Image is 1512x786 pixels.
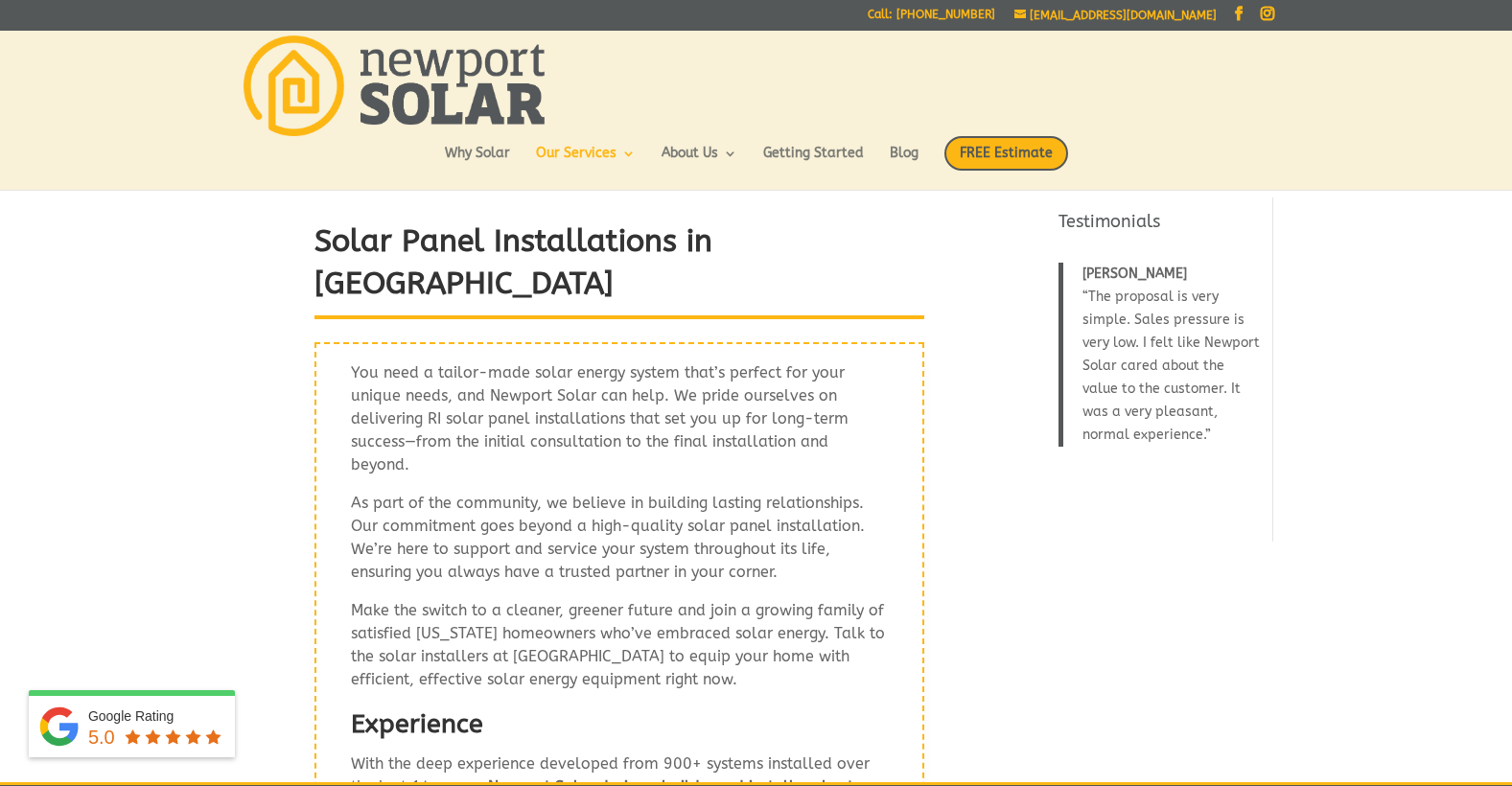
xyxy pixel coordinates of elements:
[445,147,510,179] a: Why Solar
[88,706,225,726] div: Google Rating
[763,147,864,179] a: Getting Started
[1058,210,1261,243] h4: Testimonials
[314,223,712,302] strong: Solar Panel Installations in [GEOGRAPHIC_DATA]
[944,136,1068,190] a: FREE Estimate
[88,727,115,748] span: 5.0
[351,492,888,599] p: As part of the community, we believe in building lasting relationships. Our commitment goes beyon...
[944,136,1068,171] span: FREE Estimate
[244,35,545,136] img: Newport Solar | Solar Energy Optimized.
[351,708,483,739] strong: Experience
[1058,263,1261,447] blockquote: The proposal is very simple. Sales pressure is very low. I felt like Newport Solar cared about th...
[351,599,888,706] p: Make the switch to a cleaner, greener future and join a growing family of satisfied [US_STATE] ho...
[1082,266,1187,282] span: [PERSON_NAME]
[662,147,737,179] a: About Us
[351,361,888,492] p: You need a tailor-made solar energy system that’s perfect for your unique needs, and Newport Sola...
[1014,9,1217,22] a: [EMAIL_ADDRESS][DOMAIN_NAME]
[536,147,636,179] a: Our Services
[890,147,919,179] a: Blog
[868,9,995,29] a: Call: [PHONE_NUMBER]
